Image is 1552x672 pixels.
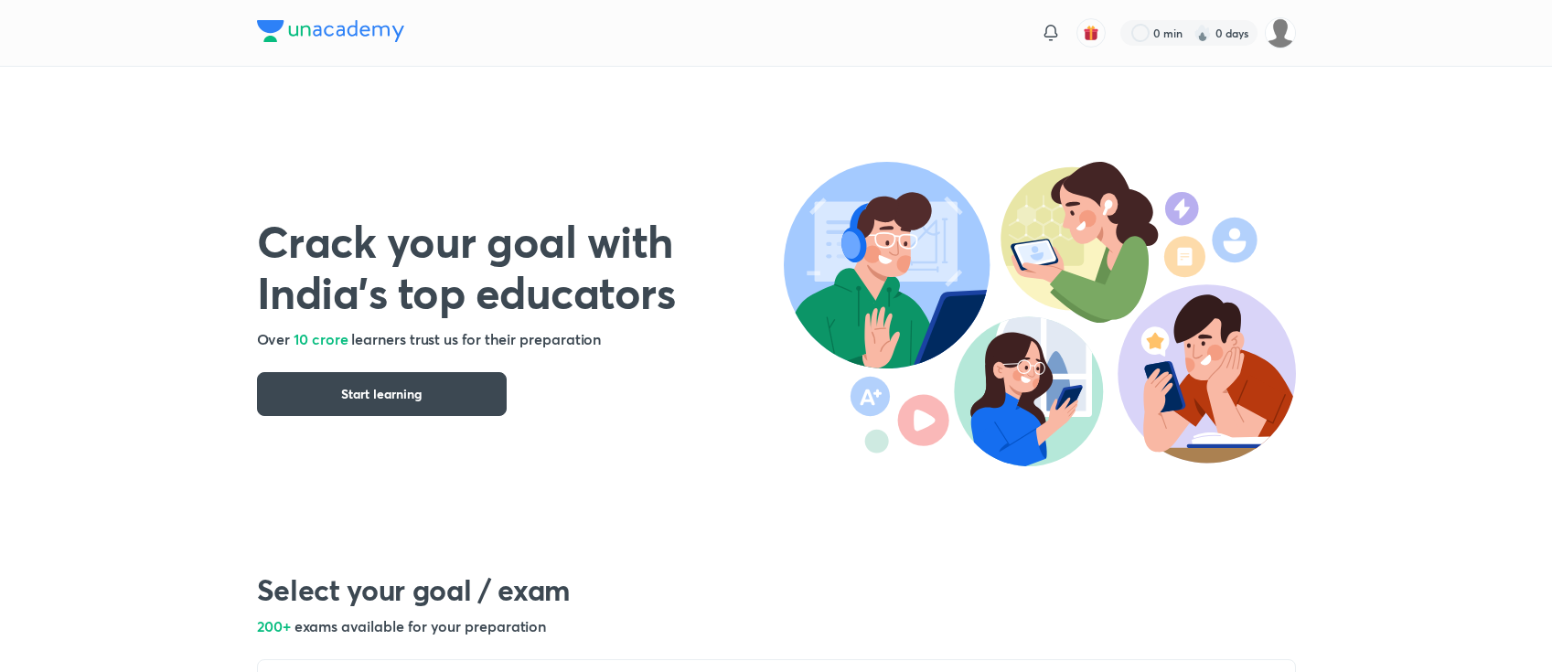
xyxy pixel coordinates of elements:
[294,616,546,635] span: exams available for your preparation
[257,615,1296,637] h5: 200+
[784,162,1296,466] img: header
[341,385,422,403] span: Start learning
[257,372,507,416] button: Start learning
[257,571,1296,608] h2: Select your goal / exam
[257,215,784,317] h1: Crack your goal with India’s top educators
[1265,17,1296,48] img: nikita patil
[294,329,348,348] span: 10 crore
[257,20,404,42] img: Company Logo
[1193,24,1212,42] img: streak
[1083,25,1099,41] img: avatar
[1076,18,1106,48] button: avatar
[257,328,784,350] h5: Over learners trust us for their preparation
[257,20,404,47] a: Company Logo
